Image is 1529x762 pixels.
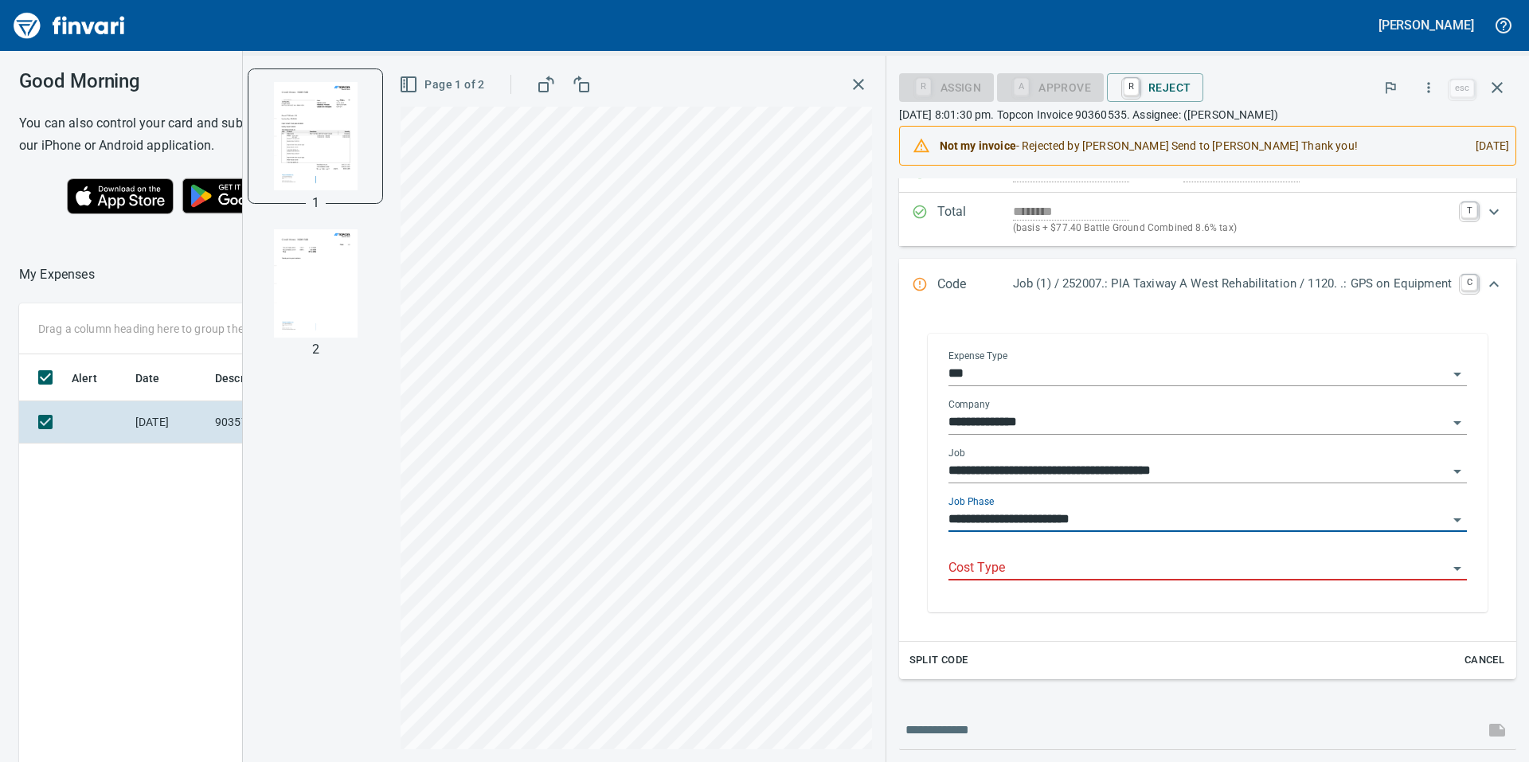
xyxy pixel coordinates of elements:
[899,80,994,93] div: Assign
[135,369,160,388] span: Date
[215,369,275,388] span: Description
[209,401,352,444] td: 90357896
[937,202,1013,236] p: Total
[1461,202,1477,218] a: T
[10,6,129,45] img: Finvari
[1446,557,1468,580] button: Open
[905,648,972,673] button: Split Code
[1463,131,1509,160] div: [DATE]
[1013,275,1452,293] p: Job (1) / 252007.: PIA Taxiway A West Rehabilitation / 1120. .: GPS on Equipment
[1013,221,1452,236] p: (basis + $77.40 Battle Ground Combined 8.6% tax)
[1446,68,1516,107] span: Close invoice
[1450,80,1474,97] a: esc
[1373,70,1408,105] button: Flag
[948,497,994,506] label: Job Phase
[38,321,272,337] p: Drag a column heading here to group the table
[67,178,174,214] img: Download on the App Store
[215,369,295,388] span: Description
[1124,78,1139,96] a: R
[948,351,1007,361] label: Expense Type
[19,112,358,157] h6: You can also control your card and submit expenses from our iPhone or Android application.
[899,107,1516,123] p: [DATE] 8:01:30 pm. Topcon Invoice 90360535. Assignee: ([PERSON_NAME])
[312,340,319,359] p: 2
[937,275,1013,295] p: Code
[1446,412,1468,434] button: Open
[261,82,370,190] img: Page 1
[402,75,484,95] span: Page 1 of 2
[1446,460,1468,483] button: Open
[1378,17,1474,33] h5: [PERSON_NAME]
[948,448,965,458] label: Job
[940,139,1016,152] strong: Not my invoice
[1446,509,1468,531] button: Open
[940,131,1463,160] div: - Rejected by [PERSON_NAME] Send to [PERSON_NAME] Thank you!
[72,369,97,388] span: Alert
[948,400,990,409] label: Company
[899,193,1516,246] div: Expand
[135,369,181,388] span: Date
[899,311,1516,679] div: Expand
[1478,711,1516,749] span: This records your message into the invoice and notifies anyone mentioned
[1461,275,1477,291] a: C
[174,170,311,222] img: Get it on Google Play
[909,651,968,670] span: Split Code
[129,401,209,444] td: [DATE]
[19,265,95,284] p: My Expenses
[1375,13,1478,37] button: [PERSON_NAME]
[312,193,319,213] p: 1
[19,70,358,92] h3: Good Morning
[1107,73,1203,102] button: RReject
[261,229,370,338] img: Page 2
[1459,648,1510,673] button: Cancel
[1120,74,1191,101] span: Reject
[997,80,1104,93] div: Cost Type required
[72,369,118,388] span: Alert
[1463,651,1506,670] span: Cancel
[1446,363,1468,385] button: Open
[19,265,95,284] nav: breadcrumb
[396,70,491,100] button: Page 1 of 2
[899,259,1516,311] div: Expand
[1411,70,1446,105] button: More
